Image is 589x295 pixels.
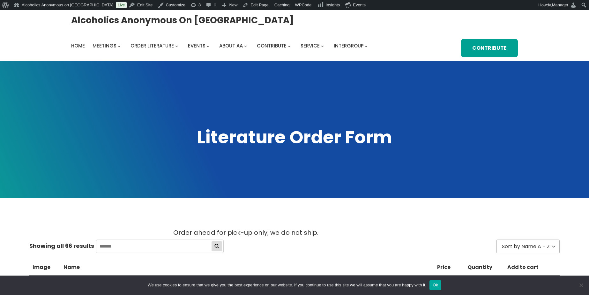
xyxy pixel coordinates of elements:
[365,45,368,47] button: Intergroup submenu
[244,45,247,47] button: About AA submenu
[288,45,291,47] button: Contribute submenu
[71,41,85,50] a: Home
[552,3,568,7] span: Manager
[188,41,205,50] a: Events
[437,264,451,270] span: Price
[467,264,492,270] span: Quantity
[71,41,370,50] nav: Intergroup
[29,241,94,251] span: Showing all 66 results
[173,227,416,238] p: Order ahead for pick-up only; we do not ship.
[71,42,85,49] span: Home
[219,41,243,50] a: About AA
[301,42,320,49] span: Service
[130,42,174,49] span: Order Literature
[33,264,50,270] span: Image
[334,41,364,50] a: Intergroup
[116,2,127,8] a: Live
[206,45,209,47] button: Events submenu
[118,45,121,47] button: Meetings submenu
[63,264,80,270] span: Name
[461,39,518,57] a: Contribute
[93,41,116,50] a: Meetings
[93,42,116,49] span: Meetings
[301,41,320,50] a: Service
[175,45,178,47] button: Order Literature submenu
[507,264,539,270] span: Add to cart
[502,242,550,251] span: Sort by Name A – Z
[71,125,518,149] h1: Literature Order Form
[321,45,324,47] button: Service submenu
[188,42,205,49] span: Events
[334,42,364,49] span: Intergroup
[71,12,294,28] a: Alcoholics Anonymous on [GEOGRAPHIC_DATA]
[326,3,340,7] span: Insights
[257,41,287,50] a: Contribute
[219,42,243,49] span: About AA
[148,282,426,288] span: We use cookies to ensure that we give you the best experience on our website. If you continue to ...
[257,42,287,49] span: Contribute
[429,280,441,290] button: Ok
[578,282,584,288] span: No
